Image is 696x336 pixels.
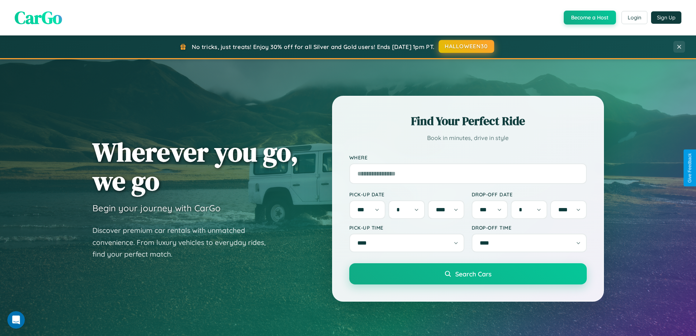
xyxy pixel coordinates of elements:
[349,113,587,129] h2: Find Your Perfect Ride
[455,270,491,278] span: Search Cars
[687,153,692,183] div: Give Feedback
[7,311,25,329] iframe: Intercom live chat
[651,11,681,24] button: Sign Up
[439,40,494,53] button: HALLOWEEN30
[92,224,275,260] p: Discover premium car rentals with unmatched convenience. From luxury vehicles to everyday rides, ...
[349,263,587,284] button: Search Cars
[15,5,62,30] span: CarGo
[472,191,587,197] label: Drop-off Date
[621,11,647,24] button: Login
[349,191,464,197] label: Pick-up Date
[349,154,587,161] label: Where
[349,133,587,143] p: Book in minutes, drive in style
[92,203,221,214] h3: Begin your journey with CarGo
[349,224,464,231] label: Pick-up Time
[564,11,616,24] button: Become a Host
[192,43,434,50] span: No tricks, just treats! Enjoy 30% off for all Silver and Gold users! Ends [DATE] 1pm PT.
[92,137,298,195] h1: Wherever you go, we go
[472,224,587,231] label: Drop-off Time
